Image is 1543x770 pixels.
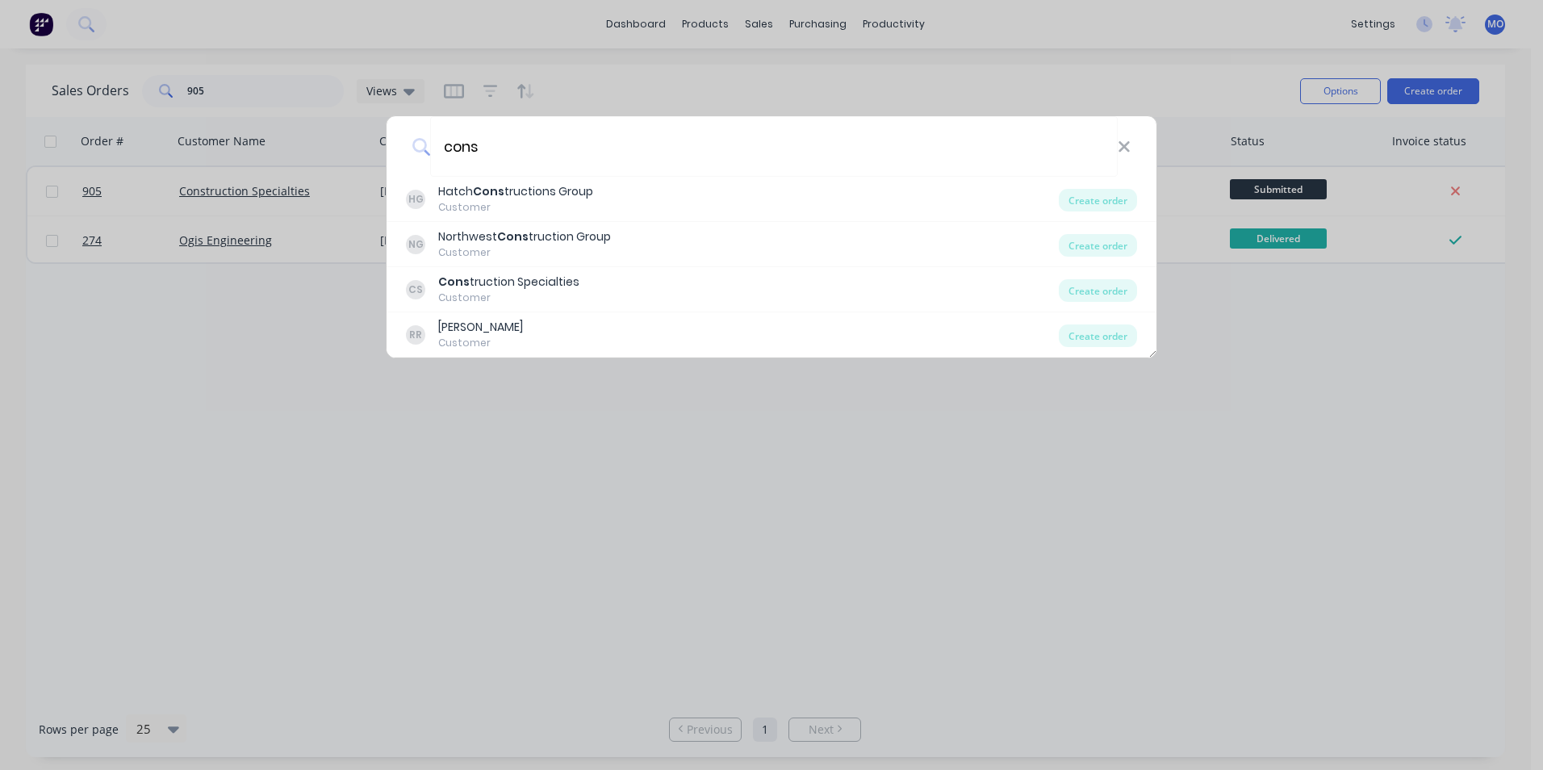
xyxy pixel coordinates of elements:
[473,183,504,199] b: Cons
[438,228,611,245] div: Northwest truction Group
[438,183,593,200] div: Hatch tructions Group
[438,336,523,350] div: Customer
[438,274,579,291] div: truction Specialties
[438,319,523,336] div: [PERSON_NAME]
[430,116,1118,177] input: Enter a customer name to create a new order...
[406,190,425,209] div: HG
[1059,234,1137,257] div: Create order
[497,228,529,245] b: Cons
[1059,279,1137,302] div: Create order
[406,325,425,345] div: RR
[1059,324,1137,347] div: Create order
[406,280,425,299] div: CS
[438,245,611,260] div: Customer
[1059,189,1137,211] div: Create order
[406,235,425,254] div: NG
[438,291,579,305] div: Customer
[438,200,593,215] div: Customer
[438,274,470,290] b: Cons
